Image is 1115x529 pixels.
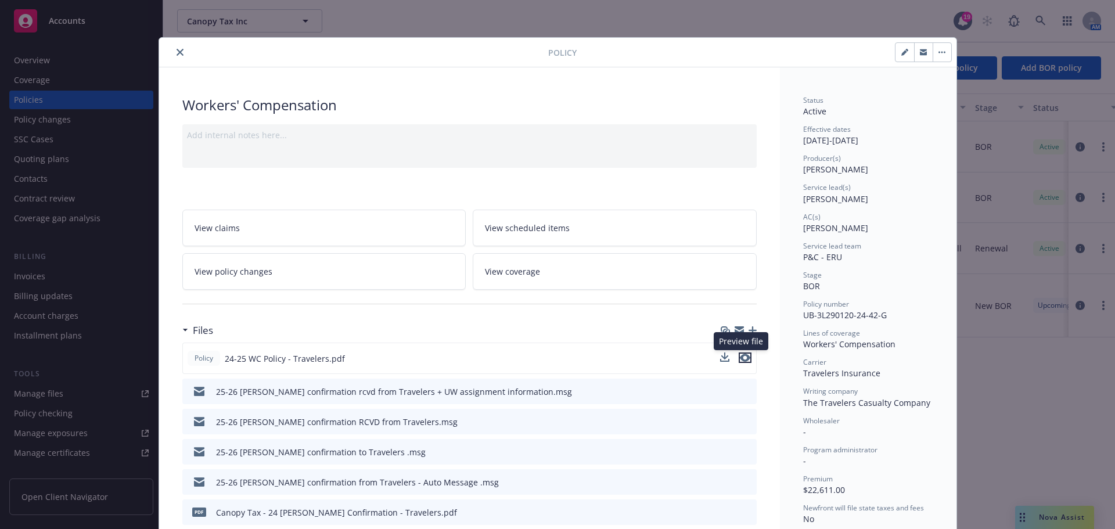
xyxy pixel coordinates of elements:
[803,95,823,105] span: Status
[723,446,732,458] button: download file
[216,476,499,488] div: 25-26 [PERSON_NAME] confirmation from Travelers - Auto Message .msg
[803,251,842,262] span: P&C - ERU
[803,416,840,426] span: Wholesaler
[803,270,822,280] span: Stage
[742,416,752,428] button: preview file
[803,299,849,309] span: Policy number
[473,253,757,290] a: View coverage
[803,357,826,367] span: Carrier
[739,352,751,365] button: preview file
[485,265,540,278] span: View coverage
[803,153,841,163] span: Producer(s)
[182,253,466,290] a: View policy changes
[216,386,572,398] div: 25-26 [PERSON_NAME] confirmation rcvd from Travelers + UW assignment information.msg
[216,416,458,428] div: 25-26 [PERSON_NAME] confirmation RCVD from Travelers.msg
[720,352,729,365] button: download file
[803,106,826,117] span: Active
[803,124,933,146] div: [DATE] - [DATE]
[473,210,757,246] a: View scheduled items
[195,265,272,278] span: View policy changes
[216,506,457,519] div: Canopy Tax - 24 [PERSON_NAME] Confirmation - Travelers.pdf
[803,503,924,513] span: Newfront will file state taxes and fees
[723,416,732,428] button: download file
[193,323,213,338] h3: Files
[485,222,570,234] span: View scheduled items
[803,455,806,466] span: -
[723,386,732,398] button: download file
[714,332,768,350] div: Preview file
[803,241,861,251] span: Service lead team
[742,506,752,519] button: preview file
[192,353,215,364] span: Policy
[803,386,858,396] span: Writing company
[225,352,345,365] span: 24-25 WC Policy - Travelers.pdf
[803,484,845,495] span: $22,611.00
[192,508,206,516] span: pdf
[182,95,757,115] div: Workers' Compensation
[803,513,814,524] span: No
[803,445,877,455] span: Program administrator
[742,386,752,398] button: preview file
[803,310,887,321] span: UB-3L290120-24-42-G
[742,446,752,458] button: preview file
[803,193,868,204] span: [PERSON_NAME]
[216,446,426,458] div: 25-26 [PERSON_NAME] confirmation to Travelers .msg
[173,45,187,59] button: close
[739,352,751,363] button: preview file
[803,124,851,134] span: Effective dates
[803,212,821,222] span: AC(s)
[803,474,833,484] span: Premium
[803,280,820,292] span: BOR
[803,338,933,350] div: Workers' Compensation
[803,328,860,338] span: Lines of coverage
[723,476,732,488] button: download file
[803,426,806,437] span: -
[182,323,213,338] div: Files
[182,210,466,246] a: View claims
[195,222,240,234] span: View claims
[723,506,732,519] button: download file
[803,397,930,408] span: The Travelers Casualty Company
[803,164,868,175] span: [PERSON_NAME]
[742,476,752,488] button: preview file
[803,222,868,233] span: [PERSON_NAME]
[720,352,729,362] button: download file
[803,182,851,192] span: Service lead(s)
[548,46,577,59] span: Policy
[803,368,880,379] span: Travelers Insurance
[187,129,752,141] div: Add internal notes here...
